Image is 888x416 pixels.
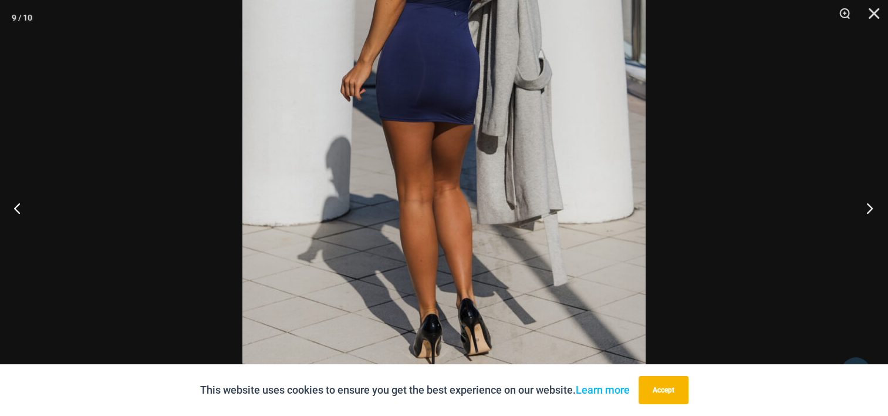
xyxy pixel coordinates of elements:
[200,381,630,399] p: This website uses cookies to ensure you get the best experience on our website.
[576,384,630,396] a: Learn more
[639,376,688,404] button: Accept
[12,9,32,26] div: 9 / 10
[844,179,888,237] button: Next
